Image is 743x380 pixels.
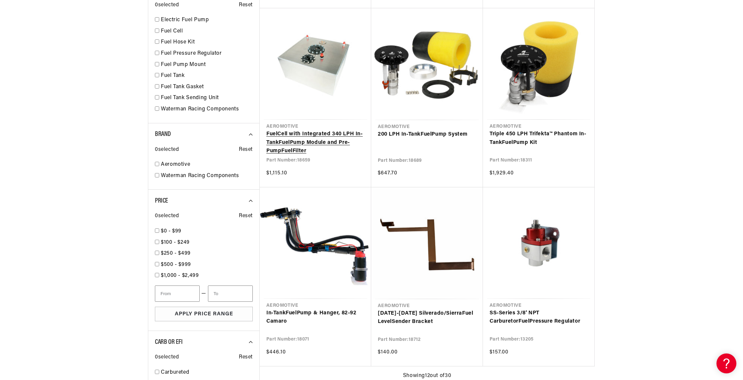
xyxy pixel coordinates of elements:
[155,146,179,154] span: 0 selected
[490,130,588,147] a: Triple 450 LPH Trifekta™ Phantom In-TankFuelPump Kit
[201,289,206,298] span: —
[208,285,253,302] input: To
[266,130,365,156] a: FuelCell with Integrated 340 LPH In-TankFuelPump Module and Pre-PumpFuelFilter
[161,240,190,245] span: $100 - $249
[161,27,253,36] a: Fuel Cell
[266,309,365,326] a: In-TankFuelPump & Hanger, 82-92 Camaro
[161,49,253,58] a: Fuel Pressure Regulator
[161,83,253,92] a: Fuel Tank Gasket
[161,61,253,69] a: Fuel Pump Mount
[155,353,179,362] span: 0 selected
[161,172,253,180] a: Waterman Racing Components
[161,94,253,102] a: Fuel Tank Sending Unit
[161,228,181,234] span: $0 - $99
[161,368,253,377] a: Carbureted
[239,353,253,362] span: Reset
[155,131,171,138] span: Brand
[155,307,253,322] button: Apply Price Range
[155,1,179,10] span: 0 selected
[378,309,476,326] a: [DATE]-[DATE] Silverado/SierraFuel LevelSender Bracket
[378,130,476,139] a: 200 LPH In-TankFuelPump System
[239,212,253,221] span: Reset
[161,160,253,169] a: Aeromotive
[490,309,588,326] a: SS-Series 3/8' NPT CarburetorFuelPressure Regulator
[161,38,253,47] a: Fuel Hose Kit
[161,273,199,278] span: $1,000 - $2,499
[161,16,253,25] a: Electric Fuel Pump
[161,72,253,80] a: Fuel Tank
[155,198,168,204] span: Price
[239,146,253,154] span: Reset
[155,339,183,346] span: CARB or EFI
[155,212,179,221] span: 0 selected
[239,1,253,10] span: Reset
[155,285,200,302] input: From
[161,105,253,114] a: Waterman Racing Components
[161,251,191,256] span: $250 - $499
[161,262,191,267] span: $500 - $999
